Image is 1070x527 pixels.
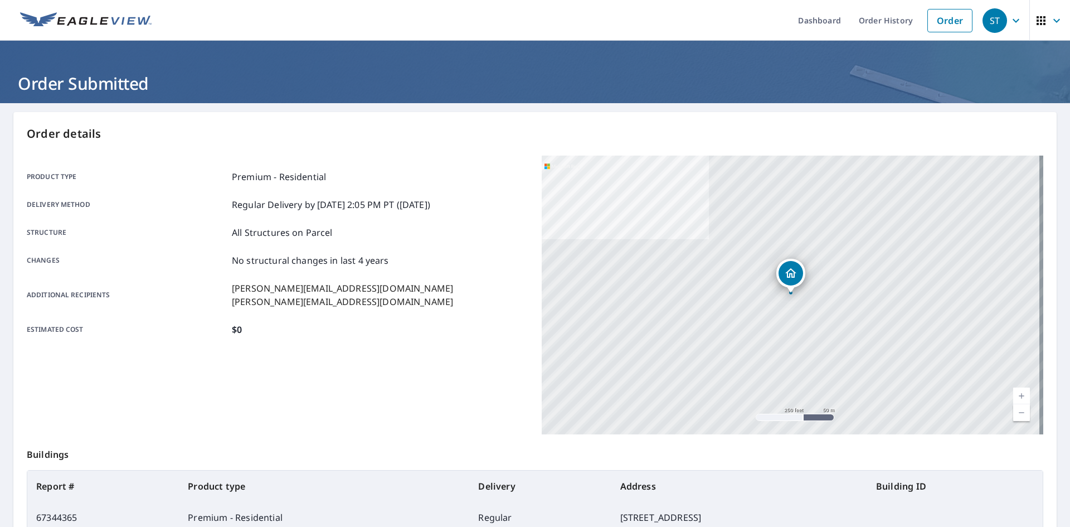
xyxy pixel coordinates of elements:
[27,125,1043,142] p: Order details
[27,471,179,502] th: Report #
[20,12,152,29] img: EV Logo
[469,471,611,502] th: Delivery
[232,323,242,336] p: $0
[27,170,227,183] p: Product type
[232,226,333,239] p: All Structures on Parcel
[232,254,389,267] p: No structural changes in last 4 years
[983,8,1007,33] div: ST
[27,282,227,308] p: Additional recipients
[232,295,453,308] p: [PERSON_NAME][EMAIL_ADDRESS][DOMAIN_NAME]
[776,259,805,293] div: Dropped pin, building 1, Residential property, 2835 Deer Leap Ln York, PA 17403
[927,9,972,32] a: Order
[232,282,453,295] p: [PERSON_NAME][EMAIL_ADDRESS][DOMAIN_NAME]
[867,471,1043,502] th: Building ID
[232,198,430,211] p: Regular Delivery by [DATE] 2:05 PM PT ([DATE])
[27,226,227,239] p: Structure
[27,323,227,336] p: Estimated cost
[27,198,227,211] p: Delivery method
[27,254,227,267] p: Changes
[1013,388,1030,404] a: Current Level 17, Zoom In
[232,170,326,183] p: Premium - Residential
[179,471,469,502] th: Product type
[13,72,1057,95] h1: Order Submitted
[27,434,1043,470] p: Buildings
[1013,404,1030,421] a: Current Level 17, Zoom Out
[611,471,867,502] th: Address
